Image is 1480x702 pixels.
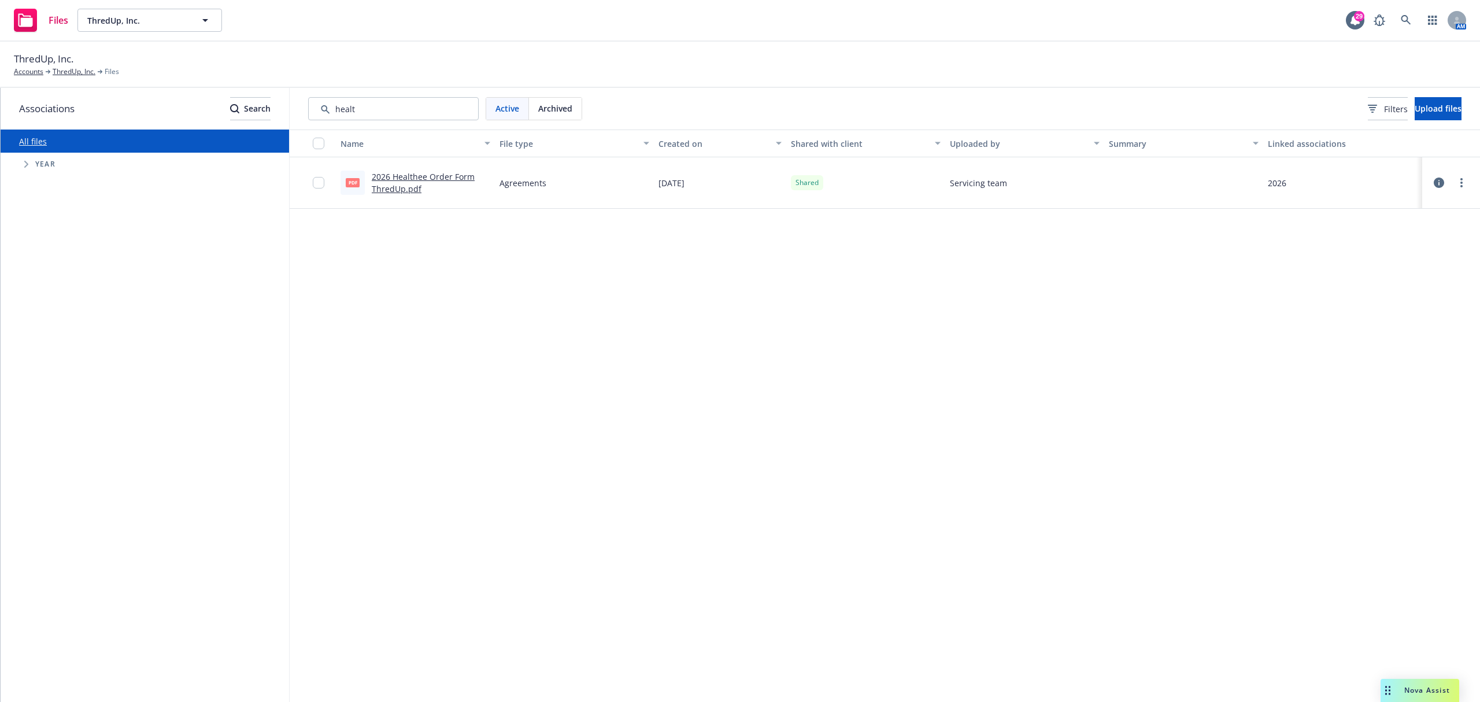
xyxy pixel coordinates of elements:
span: ThredUp, Inc. [87,14,187,27]
span: pdf [346,178,360,187]
div: Tree Example [1,153,289,176]
button: Filters [1368,97,1408,120]
a: Files [9,4,73,36]
button: Summary [1104,130,1263,157]
span: Year [35,161,55,168]
span: [DATE] [658,177,684,189]
span: Upload files [1415,103,1461,114]
div: Created on [658,138,769,150]
input: Search by keyword... [308,97,479,120]
a: ThredUp, Inc. [53,66,95,77]
button: Name [336,130,495,157]
div: Search [230,98,271,120]
span: Nova Assist [1404,685,1450,695]
button: Shared with client [786,130,945,157]
div: Drag to move [1381,679,1395,702]
input: Toggle Row Selected [313,177,324,189]
a: Report a Bug [1368,9,1391,32]
input: Select all [313,138,324,149]
div: Name [341,138,478,150]
svg: Search [230,104,239,113]
button: File type [495,130,654,157]
span: Archived [538,102,572,114]
div: Uploaded by [950,138,1087,150]
a: Accounts [14,66,43,77]
span: Servicing team [950,177,1007,189]
a: Search [1394,9,1418,32]
button: SearchSearch [230,97,271,120]
button: Upload files [1415,97,1461,120]
span: Active [495,102,519,114]
a: All files [19,136,47,147]
span: Agreements [499,177,546,189]
div: 2026 [1268,177,1286,189]
a: more [1455,176,1468,190]
div: Shared with client [791,138,928,150]
span: Files [105,66,119,77]
span: Shared [795,178,819,188]
button: Uploaded by [945,130,1104,157]
span: Filters [1368,103,1408,115]
a: Switch app [1421,9,1444,32]
div: 29 [1354,11,1364,21]
span: Filters [1384,103,1408,115]
a: 2026 Healthee Order Form ThredUp.pdf [372,171,475,194]
button: Nova Assist [1381,679,1459,702]
div: File type [499,138,637,150]
div: Summary [1109,138,1246,150]
button: Linked associations [1263,130,1422,157]
button: Created on [654,130,786,157]
button: ThredUp, Inc. [77,9,222,32]
span: Associations [19,101,75,116]
span: Files [49,16,68,25]
div: Linked associations [1268,138,1418,150]
span: ThredUp, Inc. [14,51,73,66]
